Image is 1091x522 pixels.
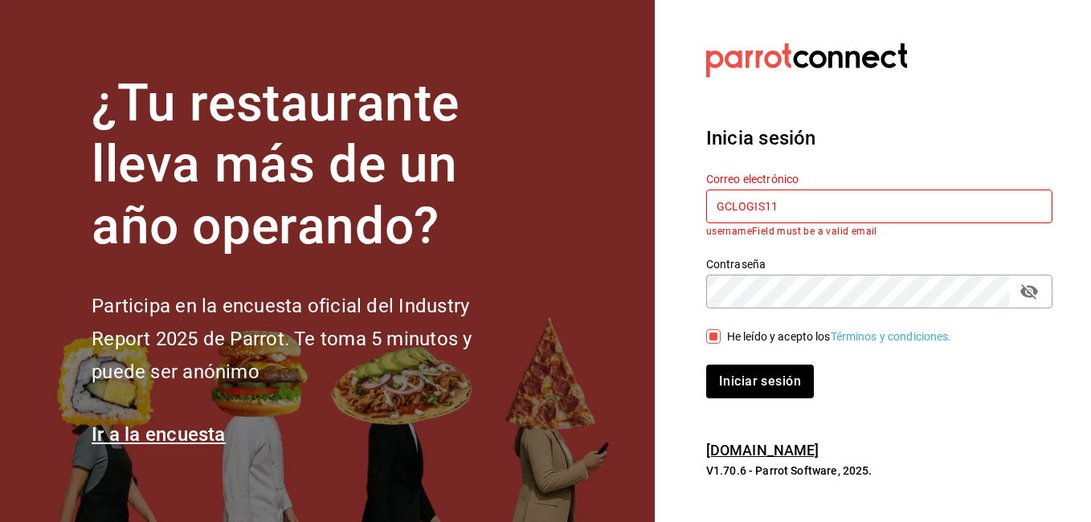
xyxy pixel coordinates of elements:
p: usernameField must be a valid email [706,226,1052,237]
p: V1.70.6 - Parrot Software, 2025. [706,463,1052,479]
a: Ir a la encuesta [92,423,226,446]
button: passwordField [1015,278,1043,305]
h2: Participa en la encuesta oficial del Industry Report 2025 de Parrot. Te toma 5 minutos y puede se... [92,290,525,388]
div: He leído y acepto los [727,328,952,345]
label: Correo electrónico [706,173,1052,185]
label: Contraseña [706,258,1052,269]
button: Iniciar sesión [706,365,814,398]
a: Términos y condiciones. [831,330,952,343]
a: [DOMAIN_NAME] [706,442,819,459]
h1: ¿Tu restaurante lleva más de un año operando? [92,73,525,258]
h3: Inicia sesión [706,124,1052,153]
input: Ingresa tu correo electrónico [706,190,1052,223]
